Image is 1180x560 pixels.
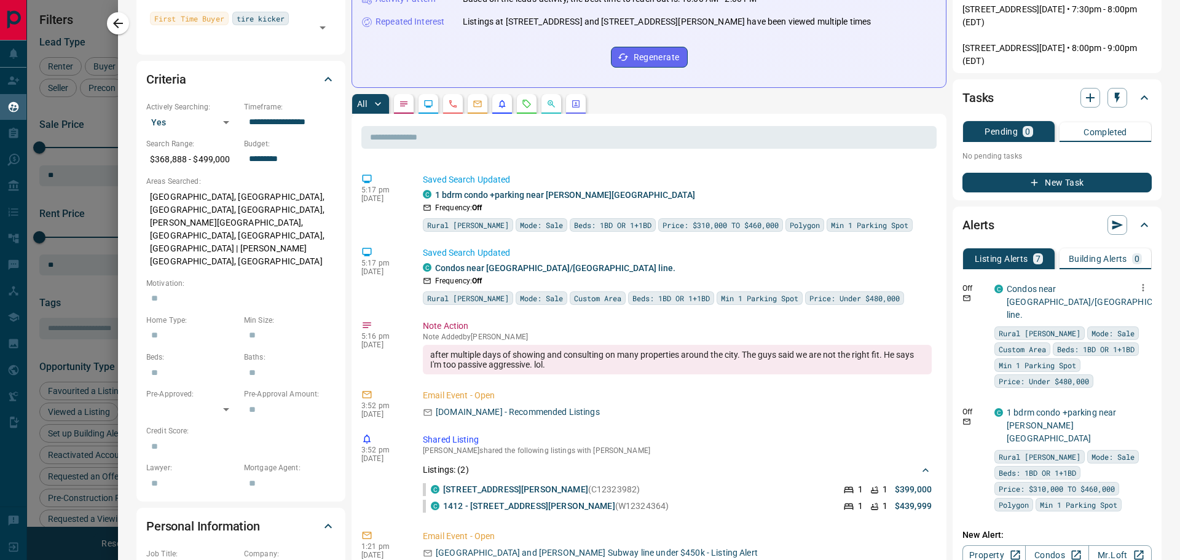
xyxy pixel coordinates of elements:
p: Off [962,406,987,417]
p: Pre-Approved: [146,388,238,400]
p: Beds: [146,352,238,363]
div: Alerts [962,210,1152,240]
p: [GEOGRAPHIC_DATA], [GEOGRAPHIC_DATA], [GEOGRAPHIC_DATA], [GEOGRAPHIC_DATA], [PERSON_NAME][GEOGRAP... [146,187,336,272]
span: Custom Area [574,292,621,304]
span: Polygon [790,219,820,231]
p: Home Type: [146,315,238,326]
span: Beds: 1BD OR 1+1BD [574,219,651,231]
p: [DATE] [361,267,404,276]
svg: Email [962,294,971,302]
span: Mode: Sale [1091,327,1135,339]
span: Rural [PERSON_NAME] [427,219,509,231]
p: Job Title: [146,548,238,559]
p: Timeframe: [244,101,336,112]
p: (C12323982) [443,483,640,496]
p: 1 [858,483,863,496]
div: condos.ca [431,502,439,510]
span: Min 1 Parking Spot [721,292,798,304]
p: 1:21 pm [361,542,404,551]
p: 5:16 pm [361,332,404,341]
div: condos.ca [994,408,1003,417]
p: Off [962,283,987,294]
svg: Notes [399,99,409,109]
p: Building Alerts [1069,254,1127,263]
p: Company: [244,548,336,559]
a: 1 bdrm condo +parking near [PERSON_NAME][GEOGRAPHIC_DATA] [435,190,695,200]
span: Mode: Sale [1091,451,1135,463]
p: 3:52 pm [361,446,404,454]
button: New Task [962,173,1152,192]
p: Frequency: [435,202,482,213]
span: Polygon [999,499,1029,511]
div: condos.ca [431,485,439,494]
p: [DATE] [361,194,404,203]
p: 3:52 pm [361,401,404,410]
p: Listings: ( 2 ) [423,463,469,476]
p: Baths: [244,352,336,363]
span: Mode: Sale [520,219,563,231]
span: Custom Area [999,343,1046,355]
button: Open [314,19,331,36]
span: Mode: Sale [520,292,563,304]
span: Rural [PERSON_NAME] [427,292,509,304]
p: 1 [883,483,887,496]
p: Lawyer: [146,462,238,473]
h2: Alerts [962,215,994,235]
button: Regenerate [611,47,688,68]
svg: Emails [473,99,482,109]
p: Frequency: [435,275,482,286]
span: Min 1 Parking Spot [831,219,908,231]
svg: Opportunities [546,99,556,109]
svg: Email [962,417,971,426]
div: Personal Information [146,511,336,541]
p: $439,999 [895,500,932,513]
p: Listings at [STREET_ADDRESS] and [STREET_ADDRESS][PERSON_NAME] have been viewed multiple times [463,15,871,28]
div: condos.ca [423,190,431,199]
p: 0 [1135,254,1139,263]
span: Price: $310,000 TO $460,000 [999,483,1115,495]
span: First Time Buyer [154,12,224,25]
p: Search Range: [146,138,238,149]
svg: Agent Actions [571,99,581,109]
p: Email Event - Open [423,389,932,402]
a: [STREET_ADDRESS][PERSON_NAME] [443,484,588,494]
span: tire kicker [237,12,285,25]
p: Pre-Approval Amount: [244,388,336,400]
p: Shared Listing [423,433,932,446]
p: 7 [1036,254,1040,263]
span: Price: $310,000 TO $460,000 [663,219,779,231]
a: Condos near [GEOGRAPHIC_DATA]/[GEOGRAPHIC_DATA] line. [435,263,675,273]
p: Motivation: [146,278,336,289]
p: [GEOGRAPHIC_DATA] and [PERSON_NAME] Subway line under $450k - Listing Alert [436,546,758,559]
p: Min Size: [244,315,336,326]
p: (W12324364) [443,500,669,513]
span: Min 1 Parking Spot [999,359,1076,371]
span: Beds: 1BD OR 1+1BD [632,292,710,304]
span: Price: Under $480,000 [809,292,900,304]
p: [PERSON_NAME] shared the following listings with [PERSON_NAME] [423,446,932,455]
span: Beds: 1BD OR 1+1BD [999,467,1076,479]
p: Mortgage Agent: [244,462,336,473]
p: Saved Search Updated [423,173,932,186]
p: Listing Alerts [975,254,1028,263]
p: No pending tasks [962,147,1152,165]
strong: Off [472,277,482,285]
p: [DATE] [361,454,404,463]
p: Email Event - Open [423,530,932,543]
p: All [357,100,367,108]
svg: Requests [522,99,532,109]
h2: Personal Information [146,516,260,536]
p: Repeated Interest [376,15,444,28]
div: Listings: (2) [423,459,932,481]
span: Price: Under $480,000 [999,375,1089,387]
svg: Calls [448,99,458,109]
span: Rural [PERSON_NAME] [999,451,1080,463]
strong: Off [472,203,482,212]
p: Note Added by [PERSON_NAME] [423,333,932,341]
p: 5:17 pm [361,186,404,194]
p: Budget: [244,138,336,149]
p: Saved Search Updated [423,246,932,259]
h2: Tasks [962,88,994,108]
svg: Listing Alerts [497,99,507,109]
p: Areas Searched: [146,176,336,187]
